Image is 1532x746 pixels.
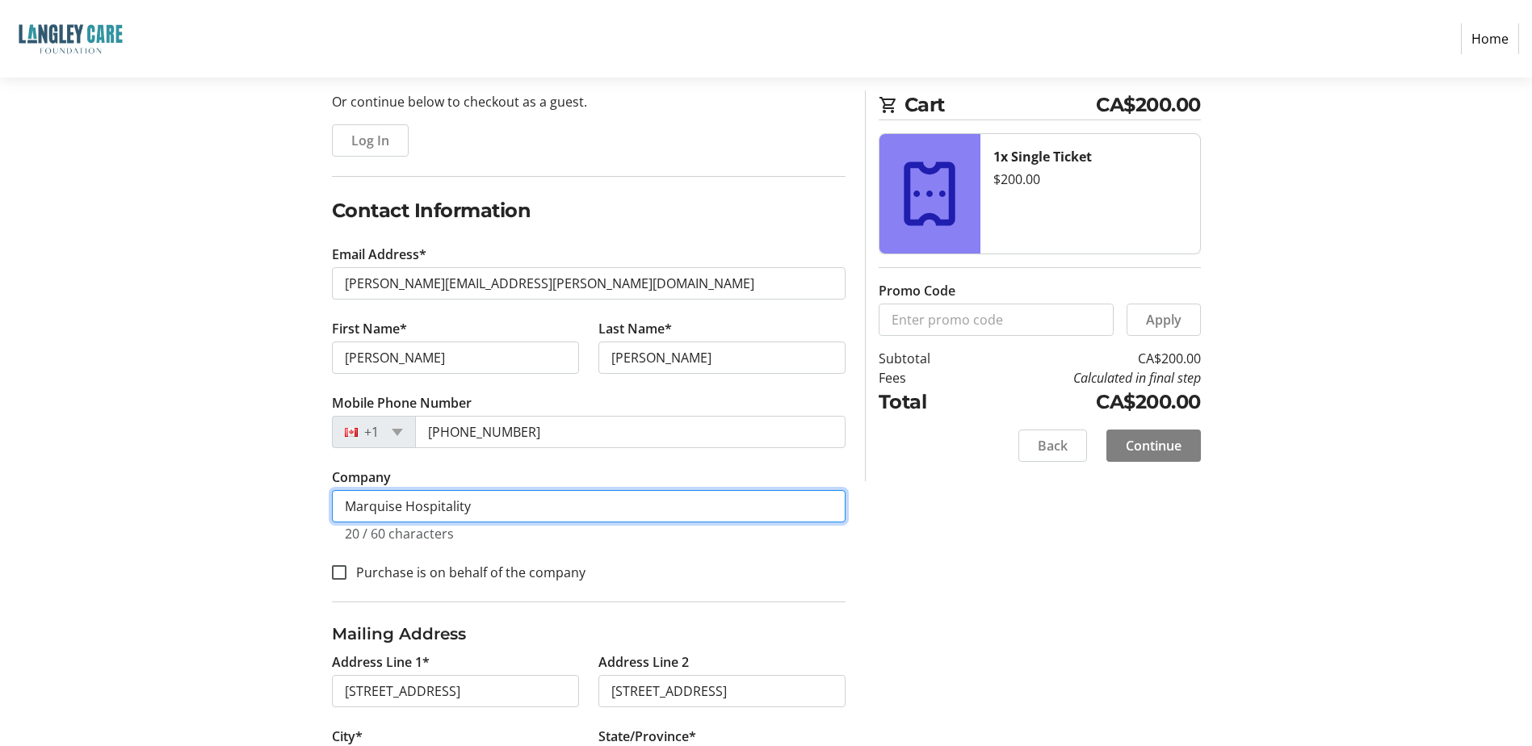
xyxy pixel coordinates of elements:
label: Purchase is on behalf of the company [346,563,586,582]
td: Total [879,388,972,417]
label: First Name* [332,319,407,338]
td: Calculated in final step [972,368,1201,388]
span: Back [1038,436,1068,455]
label: Address Line 1* [332,652,430,672]
span: CA$200.00 [1096,90,1201,119]
h2: Contact Information [332,196,846,225]
button: Back [1018,430,1087,462]
td: Subtotal [879,349,972,368]
input: Address [332,675,579,707]
label: Address Line 2 [598,652,689,672]
div: $200.00 [993,170,1187,189]
label: Promo Code [879,281,955,300]
span: Continue [1126,436,1182,455]
td: CA$200.00 [972,349,1201,368]
label: Company [332,467,391,487]
label: Last Name* [598,319,672,338]
label: City* [332,727,363,746]
label: Mobile Phone Number [332,393,472,413]
td: CA$200.00 [972,388,1201,417]
img: Langley Care Foundation 's Logo [13,6,128,71]
a: Home [1461,23,1519,54]
td: Fees [879,368,972,388]
label: State/Province* [598,727,696,746]
span: Apply [1146,310,1182,329]
button: Continue [1106,430,1201,462]
h3: Mailing Address [332,622,846,646]
input: Enter promo code [879,304,1114,336]
label: Email Address* [332,245,426,264]
span: Cart [905,90,1097,119]
span: Log In [351,131,389,150]
p: Or continue below to checkout as a guest. [332,92,846,111]
button: Log In [332,124,409,157]
input: (506) 234-5678 [415,416,846,448]
tr-character-limit: 20 / 60 characters [345,525,454,543]
button: Apply [1127,304,1201,336]
strong: 1x Single Ticket [993,148,1092,166]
